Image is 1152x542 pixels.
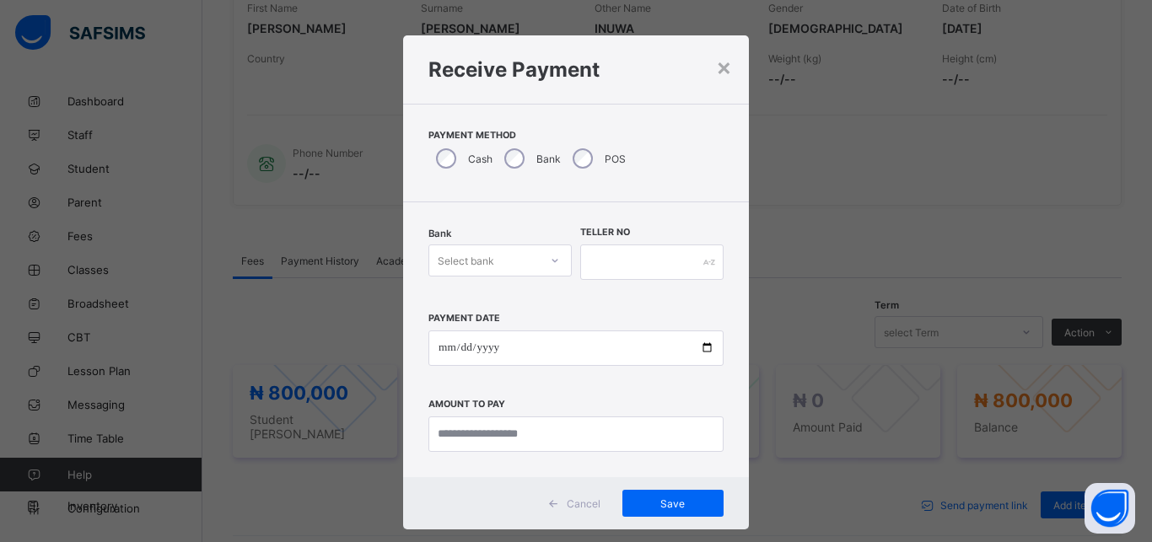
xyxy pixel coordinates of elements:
label: POS [605,153,626,165]
div: Select bank [438,244,494,276]
label: Cash [468,153,493,165]
span: Save [635,497,711,510]
label: Amount to pay [428,399,505,410]
label: Payment Date [428,313,500,324]
span: Bank [428,228,451,239]
span: Cancel [567,497,600,510]
div: × [716,52,732,81]
h1: Receive Payment [428,57,724,82]
label: Teller No [580,227,630,238]
span: Payment Method [428,130,724,141]
button: Open asap [1085,483,1135,534]
label: Bank [536,153,561,165]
